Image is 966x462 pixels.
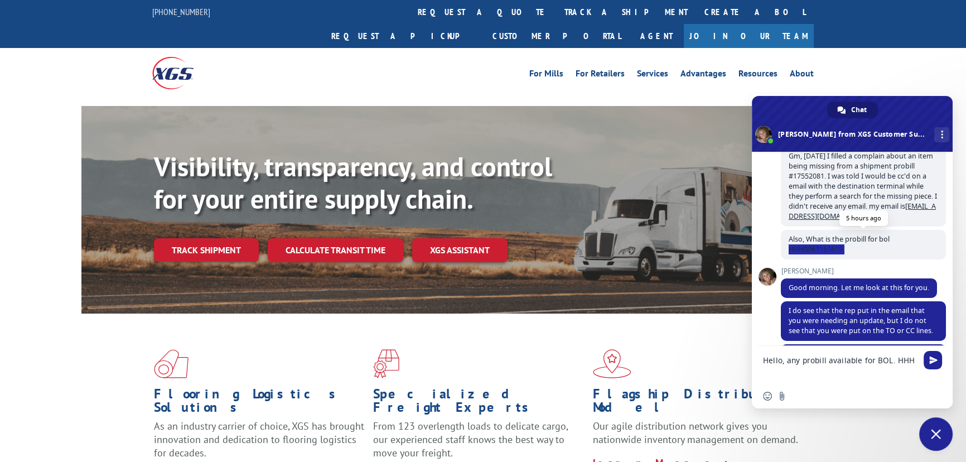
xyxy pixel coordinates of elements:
a: About [790,69,814,81]
a: XGS ASSISTANT [412,238,508,262]
a: For Retailers [576,69,625,81]
a: Services [637,69,668,81]
a: Join Our Team [684,24,814,48]
a: Request a pickup [323,24,484,48]
a: Agent [629,24,684,48]
span: Our agile distribution network gives you nationwide inventory management on demand. [593,420,798,446]
span: Chat [851,102,867,118]
textarea: Compose your message... [763,346,919,384]
h1: Flooring Logistics Solutions [154,387,365,420]
h1: Flagship Distribution Model [593,387,804,420]
span: [PERSON_NAME] [781,267,937,275]
a: Track shipment [154,238,259,262]
span: Also, What is the probill for bol HHH0061151619. [789,234,890,254]
img: xgs-icon-flagship-distribution-model-red [593,349,631,378]
span: Send [924,351,942,369]
a: Calculate transit time [268,238,403,262]
a: Chat [827,102,878,118]
a: Advantages [680,69,726,81]
span: I do see that the rep put in the email that you were needing an update, but I do not see that you... [789,306,933,335]
a: Resources [738,69,777,81]
img: xgs-icon-total-supply-chain-intelligence-red [154,349,189,378]
a: [PHONE_NUMBER] [152,6,210,17]
span: As an industry carrier of choice, XGS has brought innovation and dedication to flooring logistics... [154,420,364,459]
b: Visibility, transparency, and control for your entire supply chain. [154,149,552,216]
a: For Mills [529,69,563,81]
a: Close chat [919,417,953,451]
a: Customer Portal [484,24,629,48]
span: Good morning. Let me look at this for you. [789,283,929,292]
img: xgs-icon-focused-on-flooring-red [373,349,399,378]
h1: Specialized Freight Experts [373,387,584,420]
span: Gm, [DATE] I filled a complain about an item being missing from a shipment probill #17552081. I w... [789,151,937,221]
span: Insert an emoji [763,392,772,401]
a: [EMAIL_ADDRESS][DOMAIN_NAME] [789,201,936,221]
span: Send a file [777,392,786,401]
